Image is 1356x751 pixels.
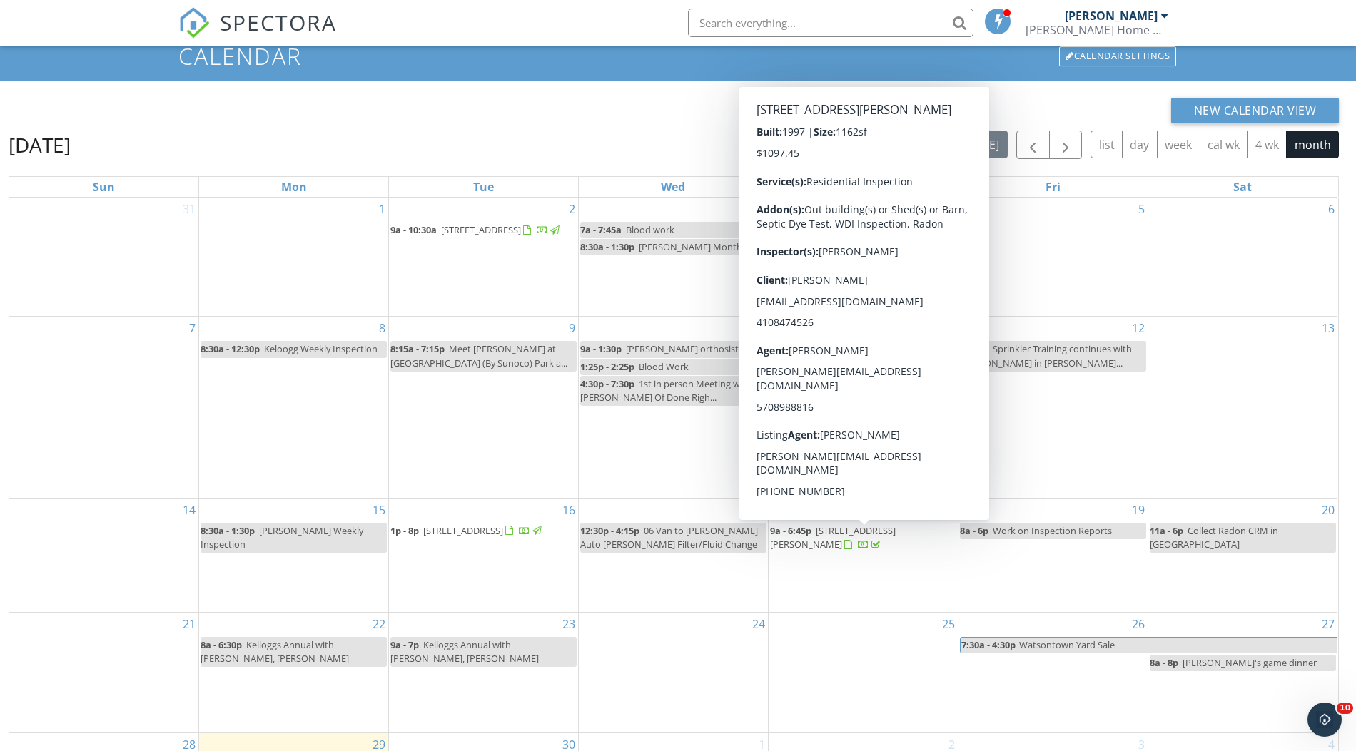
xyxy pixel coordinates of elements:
[1150,656,1178,669] span: 8a - 8p
[1122,131,1158,158] button: day
[1091,131,1123,158] button: list
[1157,131,1200,158] button: week
[441,223,521,236] span: [STREET_ADDRESS]
[639,360,689,373] span: Blood Work
[264,342,378,355] span: Keloogg Weekly Inspection
[768,317,958,498] td: Go to September 11, 2025
[1286,131,1339,158] button: month
[958,612,1148,733] td: Go to September 26, 2025
[1247,131,1287,158] button: 4 wk
[1150,524,1183,537] span: 11a - 6p
[756,198,768,220] a: Go to September 3, 2025
[470,177,497,197] a: Tuesday
[390,223,437,236] span: 9a - 10:30a
[768,198,958,317] td: Go to September 4, 2025
[1319,317,1337,339] a: Go to September 13, 2025
[389,317,579,498] td: Go to September 9, 2025
[370,499,388,521] a: Go to September 15, 2025
[9,131,71,159] h2: [DATE]
[199,317,389,498] td: Go to September 8, 2025
[180,613,198,635] a: Go to September 21, 2025
[580,240,634,253] span: 8:30a - 1:30p
[1049,131,1083,160] button: Next month
[1325,198,1337,220] a: Go to September 6, 2025
[389,612,579,733] td: Go to September 23, 2025
[580,223,622,236] span: 7a - 7:45a
[1230,177,1255,197] a: Saturday
[1319,499,1337,521] a: Go to September 20, 2025
[201,638,242,651] span: 8a - 6:30p
[768,498,958,612] td: Go to September 18, 2025
[1337,703,1353,714] span: 10
[566,317,578,339] a: Go to September 9, 2025
[958,198,1148,317] td: Go to September 5, 2025
[389,498,579,612] td: Go to September 16, 2025
[9,498,199,612] td: Go to September 14, 2025
[946,198,958,220] a: Go to September 4, 2025
[1148,198,1337,317] td: Go to September 6, 2025
[580,342,622,355] span: 9a - 1:30p
[1129,613,1148,635] a: Go to September 26, 2025
[579,612,769,733] td: Go to September 24, 2025
[178,44,1178,68] h1: Calendar
[1307,703,1342,737] iframe: Intercom live chat
[390,342,445,355] span: 8:15a - 7:15p
[749,613,768,635] a: Go to September 24, 2025
[178,7,210,39] img: The Best Home Inspection Software - Spectora
[639,240,749,253] span: [PERSON_NAME] Monthly
[199,498,389,612] td: Go to September 15, 2025
[376,198,388,220] a: Go to September 1, 2025
[9,317,199,498] td: Go to September 7, 2025
[939,499,958,521] a: Go to September 18, 2025
[201,524,255,537] span: 8:30a - 1:30p
[1148,498,1337,612] td: Go to September 20, 2025
[1016,131,1050,160] button: Previous month
[1043,177,1063,197] a: Friday
[849,177,877,197] a: Thursday
[960,342,1132,369] span: Sprinkler Training continues with [PERSON_NAME] in [PERSON_NAME]...
[1135,198,1148,220] a: Go to September 5, 2025
[390,223,562,236] a: 9a - 10:30a [STREET_ADDRESS]
[1150,524,1278,551] span: Collect Radon CRM in [GEOGRAPHIC_DATA]
[566,198,578,220] a: Go to September 2, 2025
[749,499,768,521] a: Go to September 17, 2025
[201,638,349,665] span: Kelloggs Annual with [PERSON_NAME], [PERSON_NAME]
[939,613,958,635] a: Go to September 25, 2025
[220,7,337,37] span: SPECTORA
[993,524,1112,537] span: Work on Inspection Reports
[749,317,768,339] a: Go to September 10, 2025
[1065,9,1158,23] div: [PERSON_NAME]
[1026,23,1168,37] div: Barclay Home & Building Inspections LLC
[768,612,958,733] td: Go to September 25, 2025
[389,198,579,317] td: Go to September 2, 2025
[390,523,577,540] a: 1p - 8p [STREET_ADDRESS]
[186,317,198,339] a: Go to September 7, 2025
[390,524,419,537] span: 1p - 8p
[580,377,752,404] span: 1st in person Meeting with [PERSON_NAME] Of Done Righ...
[770,223,932,250] span: BNI Meeting at [PERSON_NAME][GEOGRAPHIC_DATA]
[580,377,634,390] span: 4:30p - 7:30p
[1200,131,1248,158] button: cal wk
[180,198,198,220] a: Go to August 31, 2025
[580,524,758,551] span: 06 Van to [PERSON_NAME] Auto [PERSON_NAME] Filter/Fluid Change
[956,131,1008,158] button: [DATE]
[90,177,118,197] a: Sunday
[180,499,198,521] a: Go to September 14, 2025
[390,638,419,651] span: 9a - 7p
[960,524,988,537] span: 8a - 6p
[1129,317,1148,339] a: Go to September 12, 2025
[9,198,199,317] td: Go to August 31, 2025
[961,638,1016,653] span: 7:30a - 4:30p
[1059,46,1176,66] div: Calendar Settings
[376,317,388,339] a: Go to September 8, 2025
[770,524,896,551] a: 9a - 6:45p [STREET_ADDRESS][PERSON_NAME]
[579,317,769,498] td: Go to September 10, 2025
[770,524,896,551] span: [STREET_ADDRESS][PERSON_NAME]
[688,9,973,37] input: Search everything...
[1319,613,1337,635] a: Go to September 27, 2025
[1171,98,1340,123] button: New Calendar View
[1019,638,1115,651] span: Watsontown Yard Sale
[626,342,739,355] span: [PERSON_NAME] orthosist
[1129,499,1148,521] a: Go to September 19, 2025
[1058,45,1178,68] a: Calendar Settings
